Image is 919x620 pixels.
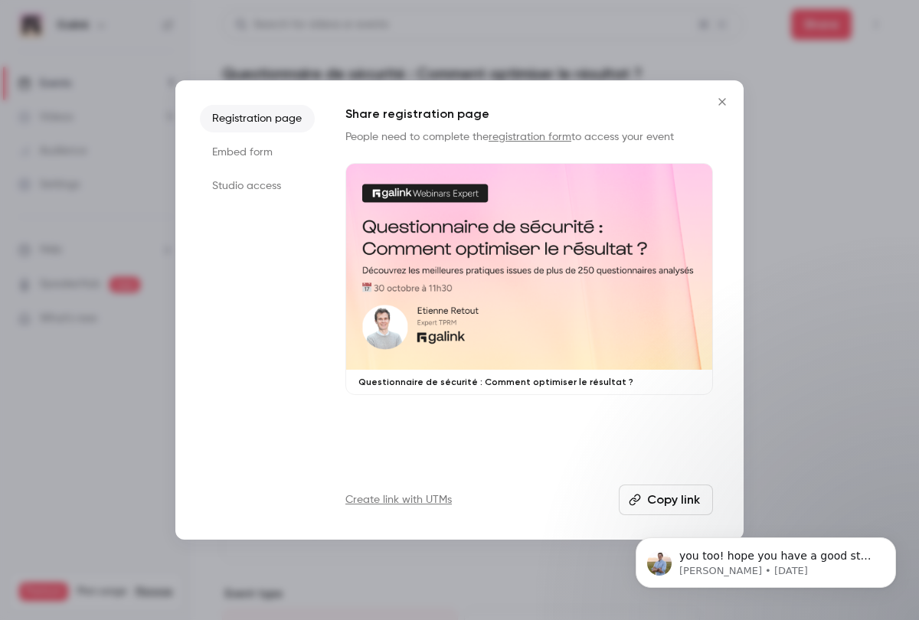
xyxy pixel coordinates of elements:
[707,86,737,117] button: Close
[345,163,713,395] a: Questionnaire de sécurité : Comment optimiser le résultat ?
[619,485,713,515] button: Copy link
[200,105,315,132] li: Registration page
[358,376,700,388] p: Questionnaire de sécurité : Comment optimiser le résultat ?
[489,132,571,142] a: registration form
[345,492,452,507] a: Create link with UTMs
[613,505,919,612] iframe: Intercom notifications message
[345,105,713,123] h1: Share registration page
[345,129,713,145] p: People need to complete the to access your event
[200,139,315,166] li: Embed form
[200,172,315,200] li: Studio access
